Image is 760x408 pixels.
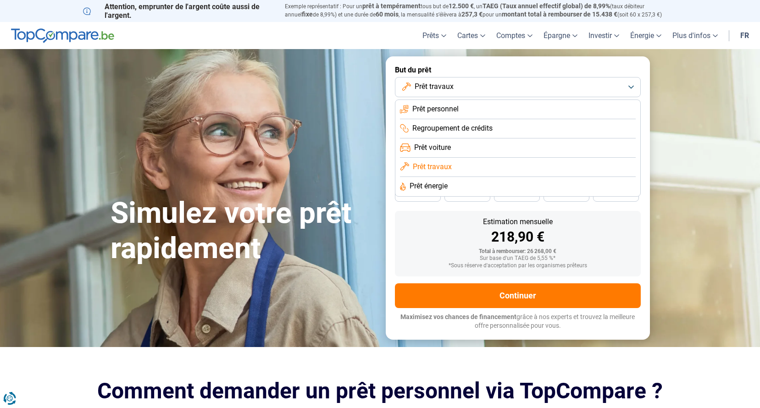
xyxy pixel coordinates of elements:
span: Prêt travaux [413,162,452,172]
button: Continuer [395,283,641,308]
span: Maximisez vos chances de financement [400,313,516,320]
a: Prêts [417,22,452,49]
span: fixe [302,11,313,18]
span: 257,3 € [461,11,483,18]
span: 24 mois [606,192,626,198]
p: Attention, emprunter de l'argent coûte aussi de l'argent. [83,2,274,20]
a: Épargne [538,22,583,49]
span: Regroupement de crédits [412,123,493,133]
span: 30 mois [556,192,577,198]
span: Prêt énergie [410,181,448,191]
span: 12.500 € [449,2,474,10]
div: Estimation mensuelle [402,218,633,226]
div: Total à rembourser: 26 268,00 € [402,248,633,255]
div: 218,90 € [402,230,633,244]
span: Prêt voiture [414,143,451,153]
h1: Simulez votre prêt rapidement [111,196,375,266]
span: 48 mois [408,192,428,198]
span: 42 mois [457,192,477,198]
span: Prêt travaux [415,82,454,92]
label: But du prêt [395,66,641,74]
a: Plus d'infos [667,22,723,49]
span: 36 mois [507,192,527,198]
img: TopCompare [11,28,114,43]
span: Prêt personnel [412,104,459,114]
span: montant total à rembourser de 15.438 € [502,11,617,18]
div: *Sous réserve d'acceptation par les organismes prêteurs [402,263,633,269]
a: Investir [583,22,625,49]
span: TAEG (Taux annuel effectif global) de 8,99% [483,2,610,10]
a: Cartes [452,22,491,49]
p: Exemple représentatif : Pour un tous but de , un (taux débiteur annuel de 8,99%) et une durée de ... [285,2,677,19]
span: prêt à tempérament [362,2,421,10]
h2: Comment demander un prêt personnel via TopCompare ? [83,378,677,403]
a: Énergie [625,22,667,49]
a: Comptes [491,22,538,49]
a: fr [735,22,754,49]
p: grâce à nos experts et trouvez la meilleure offre personnalisée pour vous. [395,313,641,331]
span: 60 mois [376,11,399,18]
div: Sur base d'un TAEG de 5,55 %* [402,255,633,262]
button: Prêt travaux [395,77,641,97]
